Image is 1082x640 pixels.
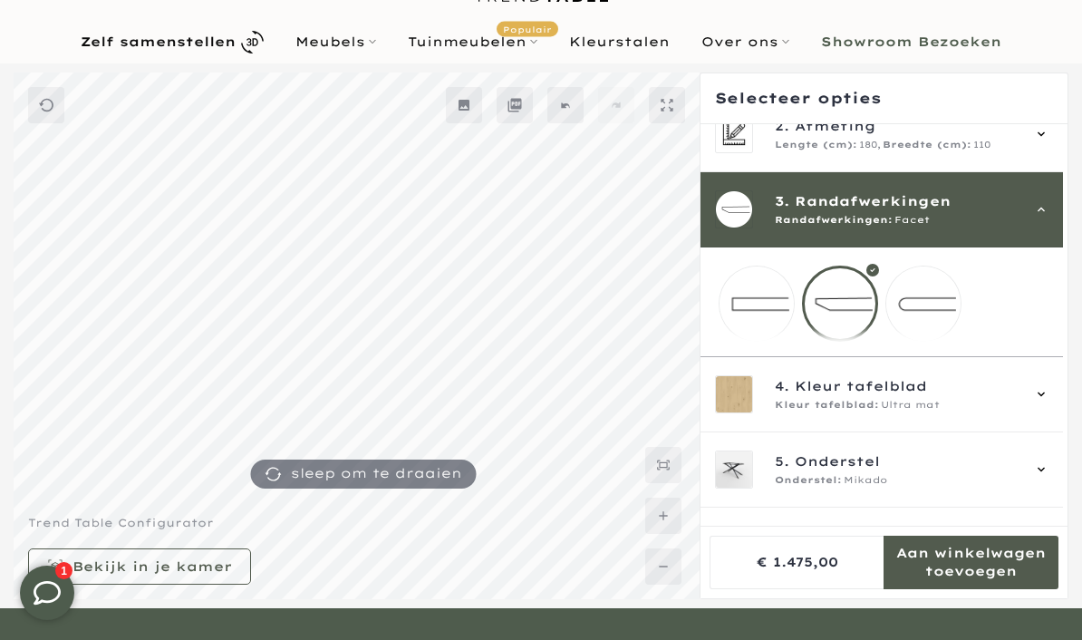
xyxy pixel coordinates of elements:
[806,31,1018,53] a: Showroom Bezoeken
[497,22,558,37] span: Populair
[821,35,1001,48] b: Showroom Bezoeken
[2,548,92,638] iframe: toggle-frame
[81,35,236,48] b: Zelf samenstellen
[686,31,806,53] a: Over ons
[65,26,280,58] a: Zelf samenstellen
[280,31,392,53] a: Meubels
[392,31,554,53] a: TuinmeubelenPopulair
[554,31,686,53] a: Kleurstalen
